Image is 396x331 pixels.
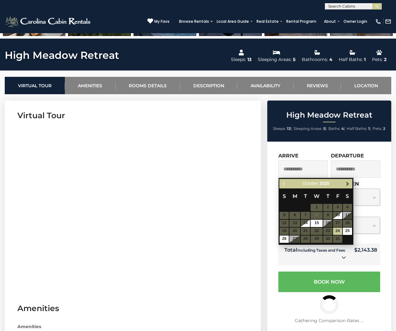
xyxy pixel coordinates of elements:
span: Thursday [326,193,330,199]
span: Friday [336,193,339,199]
td: $2,143.38 [351,243,380,265]
img: mail-regular-white.png [385,18,391,25]
li: | [328,125,345,133]
label: Departure [331,153,364,159]
small: Including Taxes and Fees [297,248,345,253]
span: Gathering Comparison Rates ... [295,318,363,323]
img: White-1-2.png [5,15,92,28]
li: | [294,125,327,133]
span: Half Baths: [347,126,367,131]
a: Reviews [294,77,341,94]
img: phone-regular-white.png [375,18,381,25]
a: Local Area Guide [213,17,252,26]
span: Next [345,181,350,186]
strong: 4 [341,126,344,131]
a: Rooms Details [115,77,180,94]
span: Pets: [373,126,382,131]
td: Total [278,243,351,265]
span: Sleeping Areas: [294,126,322,131]
a: Location [341,77,391,94]
a: My Favs [147,18,170,25]
strong: 2 [383,126,385,131]
span: Saturday [346,193,349,199]
a: 14 [301,220,310,227]
span: Tuesday [304,193,307,199]
li: | [347,125,371,133]
a: 15 [311,220,323,227]
span: My Favs [154,19,170,24]
a: 24 [333,228,342,235]
a: Next [344,180,352,188]
span: Wednesday [314,193,319,199]
h2: High Meadow Retreat [269,111,390,119]
span: October [302,181,318,186]
div: Amenities [13,323,253,330]
span: Sunday [283,193,286,199]
strong: 13 [287,126,291,131]
a: Virtual Tour [5,77,65,94]
a: About [321,17,339,26]
span: Monday [293,193,297,199]
h3: Virtual Tour [17,110,248,121]
h3: Amenities [17,303,248,314]
label: Arrive [278,153,299,159]
span: Sleeps: [273,126,286,131]
a: Real Estate [253,17,282,26]
a: Description [180,77,238,94]
span: Baths: [328,126,340,131]
button: Book Now [278,272,380,292]
a: 26 [280,236,289,243]
strong: 1 [368,126,370,131]
a: Availability [237,77,294,94]
strong: 5 [323,126,325,131]
span: 2025 [319,181,329,186]
a: Browse Rentals [176,17,212,26]
a: Amenities [65,77,116,94]
a: 25 [343,228,352,235]
a: 10 [333,212,342,219]
a: Rental Program [283,17,319,26]
a: Owner Login [340,17,370,26]
li: | [273,125,292,133]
